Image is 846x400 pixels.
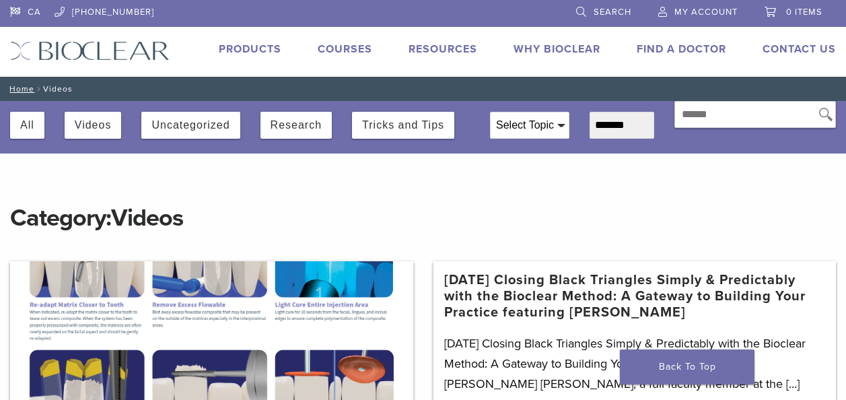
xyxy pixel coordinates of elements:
[620,349,754,385] a: Back To Top
[10,175,836,234] h1: Category:
[10,41,170,61] img: Bioclear
[637,42,726,56] a: Find A Doctor
[786,7,822,18] span: 0 items
[271,112,322,139] button: Research
[151,112,230,139] button: Uncategorized
[594,7,631,18] span: Search
[75,112,112,139] button: Videos
[674,7,738,18] span: My Account
[444,333,826,394] p: [DATE] Closing Black Triangles Simply & Predictably with the Bioclear Method: A Gateway to Buildi...
[5,84,34,94] a: Home
[362,112,444,139] button: Tricks and Tips
[444,272,826,321] a: [DATE] Closing Black Triangles Simply & Predictably with the Bioclear Method: A Gateway to Buildi...
[514,42,600,56] a: Why Bioclear
[219,42,281,56] a: Products
[763,42,836,56] a: Contact Us
[318,42,372,56] a: Courses
[34,86,43,92] span: /
[20,112,34,139] button: All
[111,203,183,232] span: Videos
[409,42,477,56] a: Resources
[491,112,569,138] div: Select Topic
